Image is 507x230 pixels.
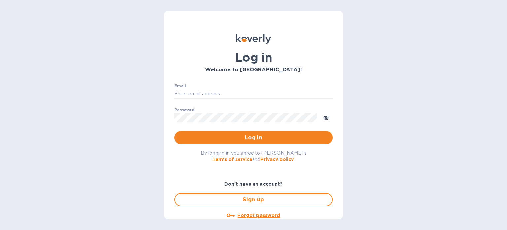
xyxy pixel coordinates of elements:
[236,34,271,44] img: Koverly
[180,134,327,142] span: Log in
[212,157,252,162] a: Terms of service
[237,213,280,218] u: Forgot password
[180,196,327,204] span: Sign up
[174,50,333,64] h1: Log in
[320,111,333,124] button: toggle password visibility
[174,89,333,99] input: Enter email address
[174,193,333,206] button: Sign up
[174,131,333,144] button: Log in
[224,181,283,187] b: Don't have an account?
[174,84,186,88] label: Email
[201,150,307,162] span: By logging in you agree to [PERSON_NAME]'s and .
[174,108,194,112] label: Password
[174,67,333,73] h3: Welcome to [GEOGRAPHIC_DATA]!
[260,157,294,162] a: Privacy policy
